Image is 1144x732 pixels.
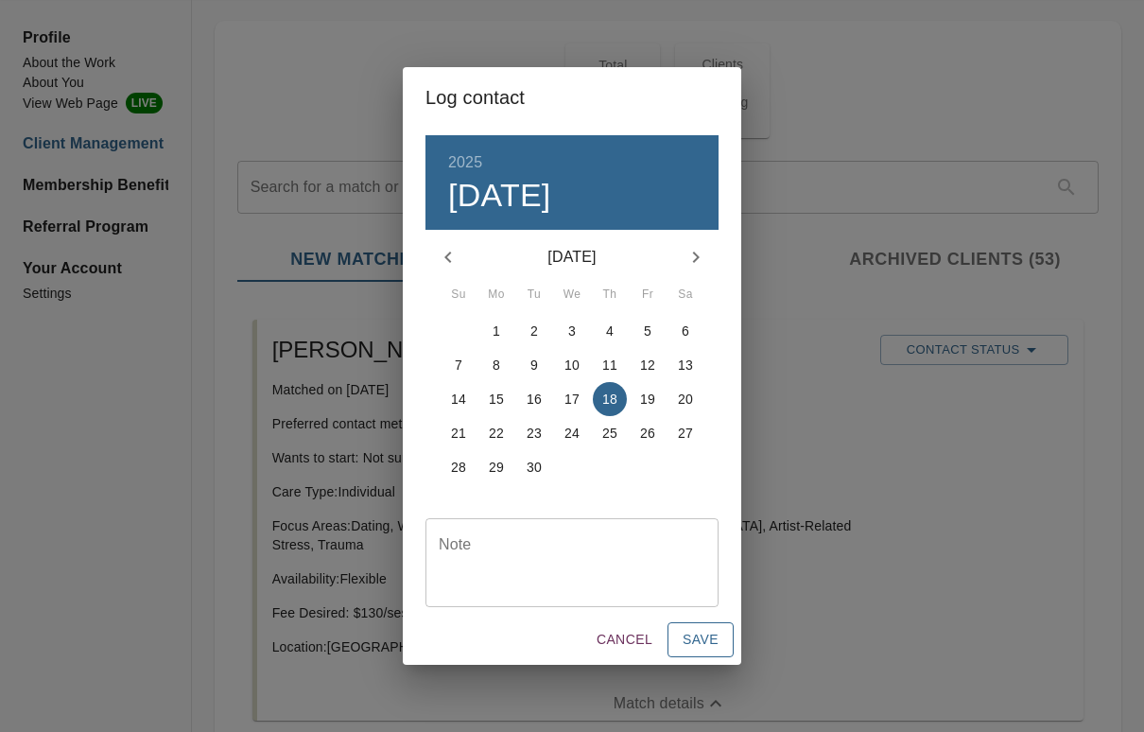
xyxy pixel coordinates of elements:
[471,246,673,269] p: [DATE]
[668,382,702,416] button: 20
[678,424,693,443] p: 27
[640,356,655,375] p: 12
[489,390,504,409] p: 15
[517,314,551,348] button: 2
[555,416,589,450] button: 24
[631,314,665,348] button: 5
[555,286,589,305] span: We
[631,382,665,416] button: 19
[668,416,702,450] button: 27
[448,149,482,176] button: 2025
[517,382,551,416] button: 16
[442,382,476,416] button: 14
[479,382,513,416] button: 15
[442,348,476,382] button: 7
[678,390,693,409] p: 20
[668,314,702,348] button: 6
[631,348,665,382] button: 12
[479,286,513,305] span: Mo
[640,424,655,443] p: 26
[606,322,614,340] p: 4
[564,390,580,409] p: 17
[493,356,500,375] p: 8
[479,450,513,484] button: 29
[527,390,542,409] p: 16
[564,356,580,375] p: 10
[489,424,504,443] p: 22
[667,622,734,657] button: Save
[593,286,627,305] span: Th
[593,416,627,450] button: 25
[555,382,589,416] button: 17
[448,176,551,216] button: [DATE]
[517,416,551,450] button: 23
[479,314,513,348] button: 1
[682,322,689,340] p: 6
[455,356,462,375] p: 7
[668,348,702,382] button: 13
[602,424,617,443] p: 25
[640,390,655,409] p: 19
[593,314,627,348] button: 4
[493,322,500,340] p: 1
[683,628,719,652] span: Save
[555,314,589,348] button: 3
[593,382,627,416] button: 18
[644,322,651,340] p: 5
[678,356,693,375] p: 13
[442,416,476,450] button: 21
[451,424,466,443] p: 21
[631,416,665,450] button: 26
[593,348,627,382] button: 11
[442,450,476,484] button: 28
[517,450,551,484] button: 30
[451,390,466,409] p: 14
[442,286,476,305] span: Su
[589,622,660,657] button: Cancel
[530,322,538,340] p: 2
[530,356,538,375] p: 9
[668,286,702,305] span: Sa
[631,286,665,305] span: Fr
[479,348,513,382] button: 8
[555,348,589,382] button: 10
[527,458,542,477] p: 30
[479,416,513,450] button: 22
[568,322,576,340] p: 3
[517,286,551,305] span: Tu
[602,356,617,375] p: 11
[602,390,617,409] p: 18
[451,458,466,477] p: 28
[517,348,551,382] button: 9
[425,82,719,113] h2: Log contact
[597,628,652,652] span: Cancel
[527,424,542,443] p: 23
[564,424,580,443] p: 24
[489,458,504,477] p: 29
